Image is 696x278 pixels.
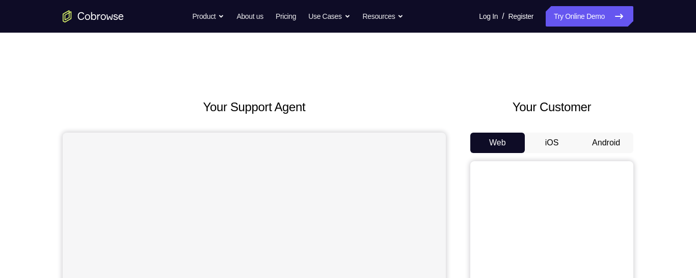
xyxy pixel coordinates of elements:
button: Android [579,133,633,153]
a: About us [236,6,263,27]
a: Register [508,6,533,27]
button: Resources [363,6,404,27]
a: Go to the home page [63,10,124,22]
span: / [502,10,504,22]
button: Product [193,6,225,27]
a: Try Online Demo [546,6,633,27]
a: Pricing [276,6,296,27]
h2: Your Support Agent [63,98,446,116]
button: iOS [525,133,579,153]
button: Web [470,133,525,153]
button: Use Cases [308,6,350,27]
a: Log In [479,6,498,27]
h2: Your Customer [470,98,633,116]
